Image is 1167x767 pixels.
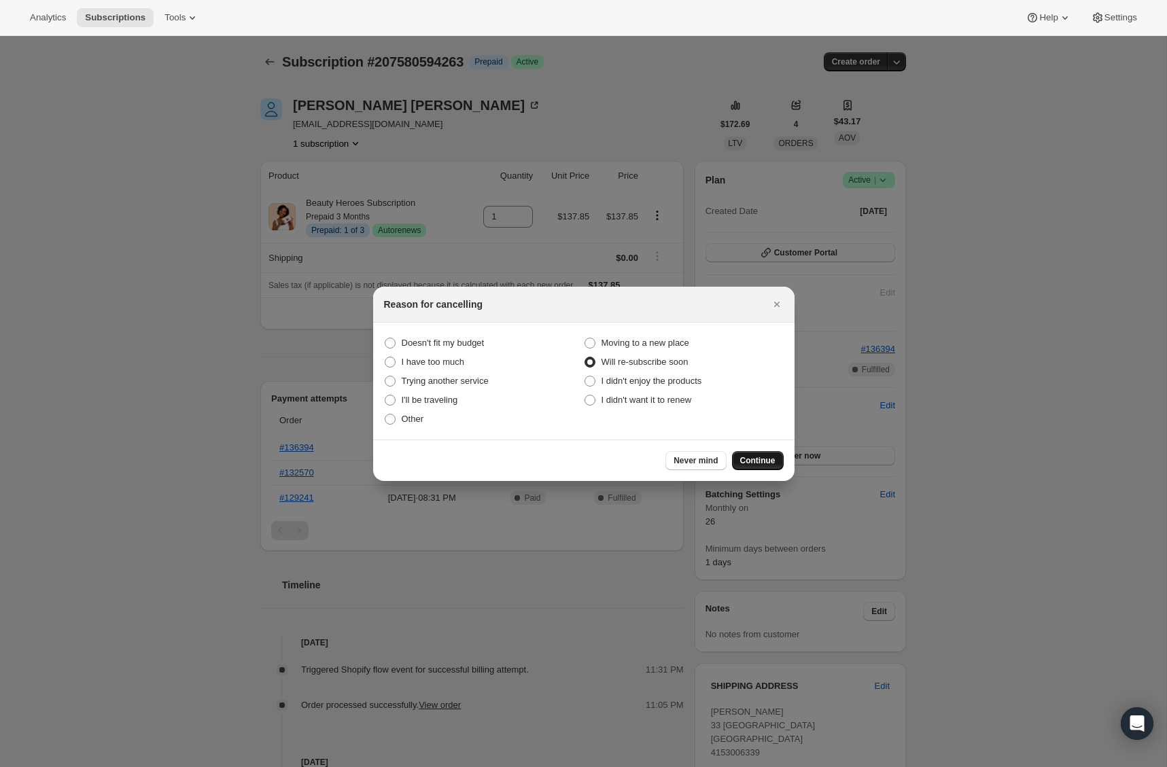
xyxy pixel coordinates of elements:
button: Help [1017,8,1079,27]
span: Subscriptions [85,12,145,23]
button: Analytics [22,8,74,27]
span: Never mind [674,455,718,466]
div: Open Intercom Messenger [1121,707,1153,740]
span: Continue [740,455,776,466]
span: Moving to a new place [602,338,689,348]
button: Never mind [665,451,726,470]
span: I'll be traveling [402,395,458,405]
button: Continue [732,451,784,470]
span: Analytics [30,12,66,23]
button: Settings [1083,8,1145,27]
h2: Reason for cancelling [384,298,483,311]
span: I didn't want it to renew [602,395,692,405]
span: I didn't enjoy the products [602,376,702,386]
button: Close [767,295,786,314]
span: Other [402,414,424,424]
span: I have too much [402,357,465,367]
span: Doesn't fit my budget [402,338,485,348]
span: Will re-subscribe soon [602,357,689,367]
button: Subscriptions [77,8,154,27]
span: Help [1039,12,1058,23]
span: Trying another service [402,376,489,386]
span: Tools [164,12,186,23]
button: Tools [156,8,207,27]
span: Settings [1104,12,1137,23]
